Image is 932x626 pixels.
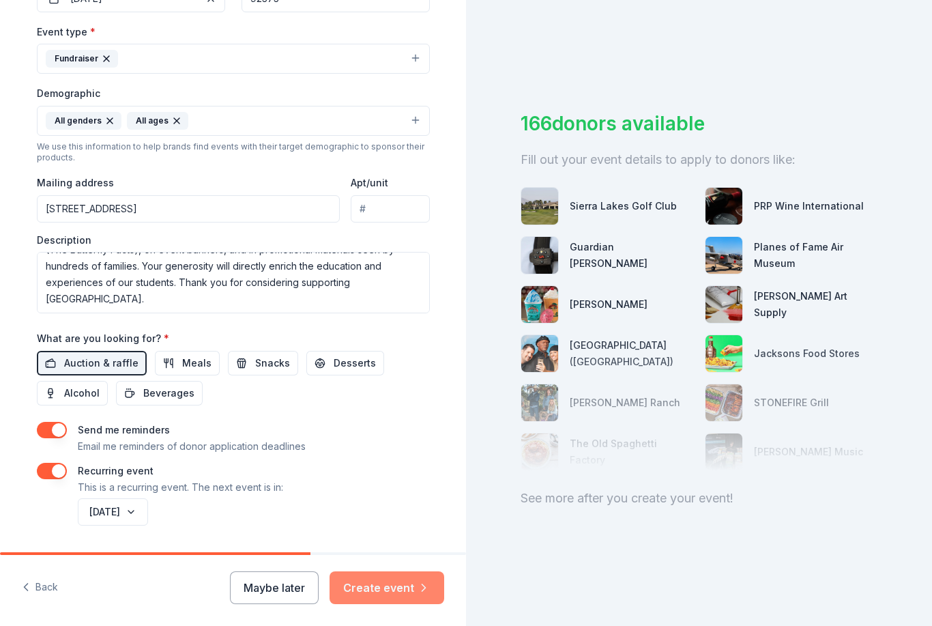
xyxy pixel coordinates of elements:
[78,479,283,496] p: This is a recurring event. The next event is in:
[306,351,384,375] button: Desserts
[754,239,878,272] div: Planes of Fame Air Museum
[127,112,188,130] div: All ages
[521,188,558,225] img: photo for Sierra Lakes Golf Club
[37,351,147,375] button: Auction & raffle
[37,44,430,74] button: Fundraiser
[230,571,319,604] button: Maybe later
[330,571,444,604] button: Create event
[116,381,203,406] button: Beverages
[182,355,212,371] span: Meals
[334,355,376,371] span: Desserts
[521,109,877,138] div: 166 donors available
[521,237,558,274] img: photo for Guardian Angel Device
[37,332,169,345] label: What are you looking for?
[705,237,742,274] img: photo for Planes of Fame Air Museum
[521,149,877,171] div: Fill out your event details to apply to donors like:
[37,176,114,190] label: Mailing address
[37,195,340,223] input: Enter a US address
[521,487,877,509] div: See more after you create your event!
[46,112,121,130] div: All genders
[754,288,878,321] div: [PERSON_NAME] Art Supply
[46,50,118,68] div: Fundraiser
[78,438,306,455] p: Email me reminders of donor application deadlines
[143,385,194,401] span: Beverages
[37,233,91,247] label: Description
[155,351,220,375] button: Meals
[22,573,58,602] button: Back
[255,355,290,371] span: Snacks
[351,195,429,223] input: #
[37,25,96,39] label: Event type
[37,106,430,136] button: All gendersAll ages
[64,385,100,401] span: Alcohol
[37,252,430,313] textarea: [GEOGRAPHIC_DATA] PTA (Tax ID #[US_EMPLOYER_IDENTIFICATION_NUMBER] [GEOGRAPHIC_DATA] Fall Festiva...
[754,198,864,214] div: PRP Wine International
[78,465,154,476] label: Recurring event
[78,424,170,436] label: Send me reminders
[521,286,558,323] img: photo for Bahama Buck's
[705,286,742,323] img: photo for Trekell Art Supply
[64,355,139,371] span: Auction & raffle
[228,351,298,375] button: Snacks
[37,141,430,163] div: We use this information to help brands find events with their target demographic to sponsor their...
[37,381,108,406] button: Alcohol
[570,198,677,214] div: Sierra Lakes Golf Club
[570,296,647,313] div: [PERSON_NAME]
[37,87,100,100] label: Demographic
[351,176,388,190] label: Apt/unit
[570,239,694,272] div: Guardian [PERSON_NAME]
[78,498,148,526] button: [DATE]
[705,188,742,225] img: photo for PRP Wine International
